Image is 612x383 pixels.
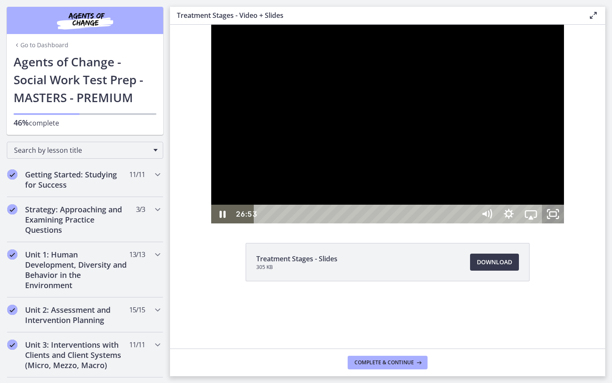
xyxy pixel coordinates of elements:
h2: Unit 1: Human Development, Diversity and Behavior in the Environment [25,249,129,290]
i: Completed [7,169,17,180]
div: Search by lesson title [7,142,163,159]
button: Show settings menu [328,180,350,199]
h2: Unit 3: Interventions with Clients and Client Systems (Micro, Mezzo, Macro) [25,340,129,370]
span: Complete & continue [354,359,414,366]
i: Completed [7,305,17,315]
span: 11 / 11 [129,340,145,350]
h2: Unit 2: Assessment and Intervention Planning [25,305,129,325]
h3: Treatment Stages - Video + Slides [177,10,575,20]
span: Treatment Stages - Slides [256,254,337,264]
span: 305 KB [256,264,337,271]
a: Go to Dashboard [14,41,68,49]
span: 15 / 15 [129,305,145,315]
span: 13 / 13 [129,249,145,260]
button: Airplay [350,180,372,199]
p: complete [14,117,156,128]
button: Unfullscreen [372,180,394,199]
h1: Agents of Change - Social Work Test Prep - MASTERS - PREMIUM [14,53,156,106]
span: 3 / 3 [136,204,145,214]
span: 46% [14,117,29,128]
span: Search by lesson title [14,146,149,155]
i: Completed [7,340,17,350]
span: 11 / 11 [129,169,145,180]
button: Mute [306,180,328,199]
a: Download [470,254,519,271]
h2: Getting Started: Studying for Success [25,169,129,190]
span: Download [477,257,512,267]
img: Agents of Change [34,10,136,31]
iframe: Video Lesson [170,25,605,223]
i: Completed [7,204,17,214]
h2: Strategy: Approaching and Examining Practice Questions [25,204,129,235]
button: Complete & continue [348,356,428,369]
i: Completed [7,249,17,260]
